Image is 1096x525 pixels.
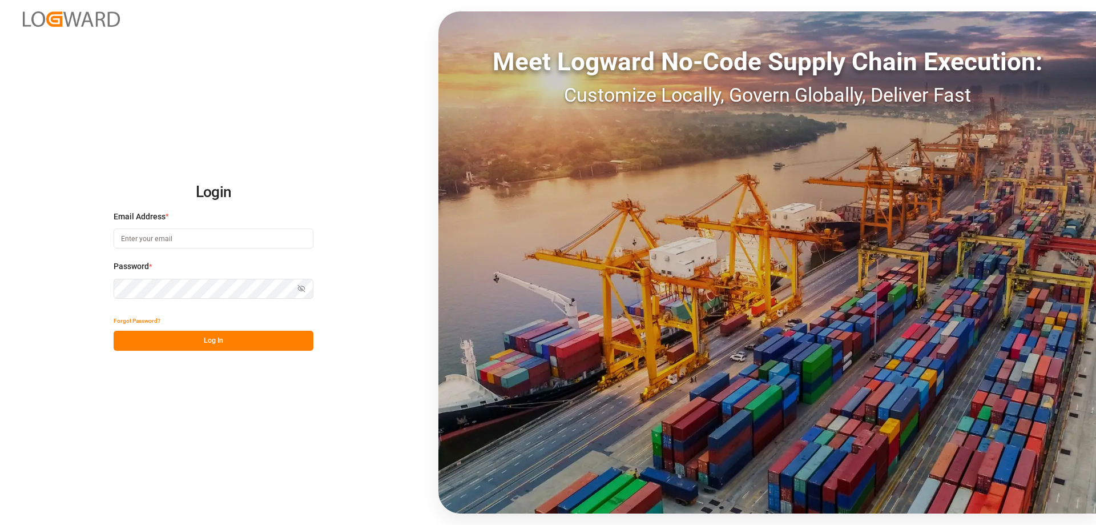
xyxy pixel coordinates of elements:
[438,43,1096,81] div: Meet Logward No-Code Supply Chain Execution:
[114,311,160,331] button: Forgot Password?
[114,331,313,351] button: Log In
[114,174,313,211] h2: Login
[114,261,149,272] span: Password
[438,81,1096,110] div: Customize Locally, Govern Globally, Deliver Fast
[114,211,166,223] span: Email Address
[23,11,120,27] img: Logward_new_orange.png
[114,229,313,249] input: Enter your email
